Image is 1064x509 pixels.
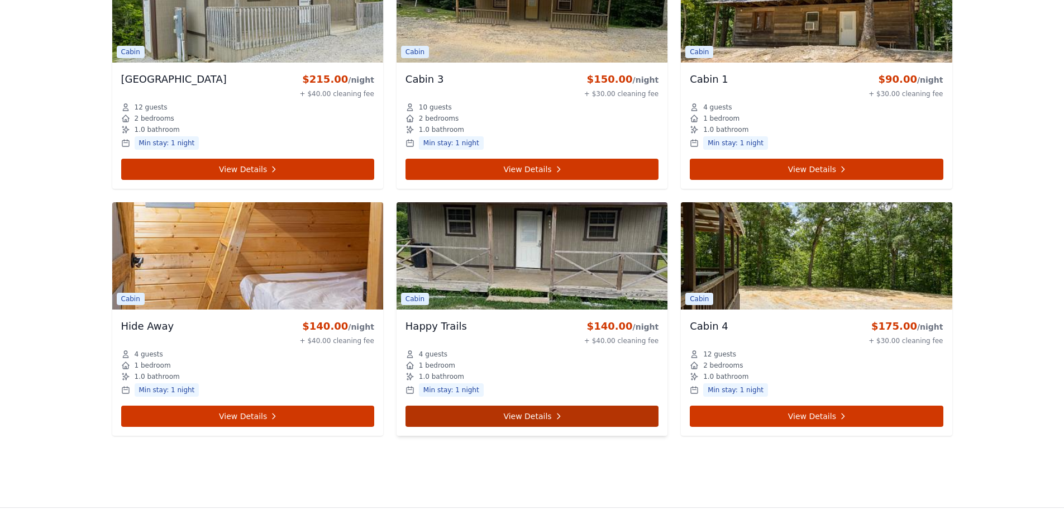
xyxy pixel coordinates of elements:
[401,46,429,58] span: Cabin
[584,89,659,98] div: + $30.00 cleaning fee
[690,159,943,180] a: View Details
[348,322,374,331] span: /night
[633,322,659,331] span: /night
[405,406,659,427] a: View Details
[703,383,768,397] span: Min stay: 1 night
[703,114,739,123] span: 1 bedroom
[419,136,484,150] span: Min stay: 1 night
[917,75,943,84] span: /night
[135,103,168,112] span: 12 guests
[121,159,374,180] a: View Details
[690,406,943,427] a: View Details
[869,72,943,87] div: $90.00
[117,293,145,305] span: Cabin
[300,72,374,87] div: $215.00
[869,318,943,334] div: $175.00
[419,383,484,397] span: Min stay: 1 night
[685,46,713,58] span: Cabin
[681,202,952,310] img: Cabin 4
[703,372,748,381] span: 1.0 bathroom
[117,46,145,58] span: Cabin
[584,336,659,345] div: + $40.00 cleaning fee
[135,350,163,359] span: 4 guests
[419,350,447,359] span: 4 guests
[300,336,374,345] div: + $40.00 cleaning fee
[405,318,467,334] h3: Happy Trails
[121,72,227,87] h3: [GEOGRAPHIC_DATA]
[348,75,374,84] span: /night
[121,318,174,334] h3: Hide Away
[869,336,943,345] div: + $30.00 cleaning fee
[135,125,180,134] span: 1.0 bathroom
[703,103,732,112] span: 4 guests
[135,372,180,381] span: 1.0 bathroom
[703,136,768,150] span: Min stay: 1 night
[300,89,374,98] div: + $40.00 cleaning fee
[690,72,728,87] h3: Cabin 1
[300,318,374,334] div: $140.00
[419,361,455,370] span: 1 bedroom
[584,72,659,87] div: $150.00
[112,202,383,310] img: Hide Away
[121,406,374,427] a: View Details
[917,322,943,331] span: /night
[419,372,464,381] span: 1.0 bathroom
[690,318,728,334] h3: Cabin 4
[419,125,464,134] span: 1.0 bathroom
[685,293,713,305] span: Cabin
[401,293,429,305] span: Cabin
[397,202,667,310] img: Happy Trails
[633,75,659,84] span: /night
[405,159,659,180] a: View Details
[419,114,459,123] span: 2 bedrooms
[135,361,171,370] span: 1 bedroom
[584,318,659,334] div: $140.00
[703,350,736,359] span: 12 guests
[703,361,743,370] span: 2 bedrooms
[405,72,444,87] h3: Cabin 3
[419,103,452,112] span: 10 guests
[135,383,199,397] span: Min stay: 1 night
[869,89,943,98] div: + $30.00 cleaning fee
[135,136,199,150] span: Min stay: 1 night
[135,114,174,123] span: 2 bedrooms
[703,125,748,134] span: 1.0 bathroom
